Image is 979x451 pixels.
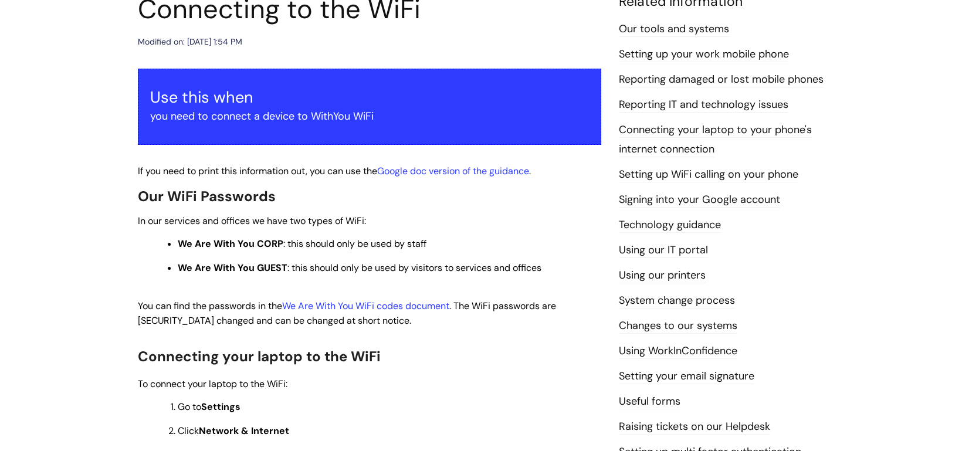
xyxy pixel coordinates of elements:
[138,35,242,49] div: Modified on: [DATE] 1:54 PM
[138,165,531,177] span: If you need to print this information out, you can use the .
[138,347,381,365] span: Connecting your laptop to the WiFi
[619,318,737,334] a: Changes to our systems
[619,419,770,435] a: Raising tickets on our Helpdesk
[178,262,541,274] span: : this should only be used by visitors to services and offices
[178,238,283,250] strong: We Are With You CORP
[138,300,556,327] span: You can find the passwords in the . The WiFi passwords are [SECURITY_DATA] changed and can be cha...
[377,165,529,177] a: Google doc version of the guidance
[619,394,680,409] a: Useful forms
[619,268,706,283] a: Using our printers
[150,107,589,126] p: you need to connect a device to WithYou WiFi
[138,215,366,227] span: In our services and offices we have two types of WiFi:
[619,72,824,87] a: Reporting damaged or lost mobile phones
[619,369,754,384] a: Setting your email signature
[282,300,449,312] a: We Are With You WiFi codes document
[178,425,289,437] span: Click
[138,187,276,205] span: Our WiFi Passwords
[619,192,780,208] a: Signing into your Google account
[619,344,737,359] a: Using WorkInConfidence
[178,401,240,413] span: Go to
[619,47,789,62] a: Setting up your work mobile phone
[619,123,812,157] a: Connecting your laptop to your phone's internet connection
[619,167,798,182] a: Setting up WiFi calling on your phone
[178,238,426,250] span: : this should only be used by staff
[619,22,729,37] a: Our tools and systems
[619,97,788,113] a: Reporting IT and technology issues
[178,262,287,274] strong: We Are With You GUEST
[619,218,721,233] a: Technology guidance
[199,425,289,437] strong: Network & Internet
[619,293,735,308] a: System change process
[138,378,287,390] span: To connect your laptop to the WiFi:
[150,88,589,107] h3: Use this when
[201,401,240,413] strong: Settings
[619,243,708,258] a: Using our IT portal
